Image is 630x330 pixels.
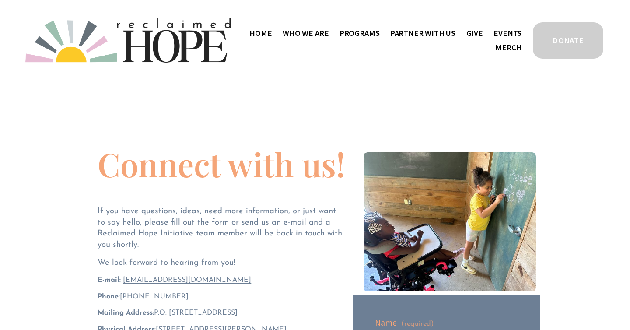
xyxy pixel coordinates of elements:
a: Events [493,26,521,40]
span: If you have questions, ideas, need more information, or just want to say hello, please fill out t... [98,207,345,249]
h1: Connect with us! [98,148,345,180]
a: Merch [495,40,521,55]
strong: E-mail: [98,277,121,284]
a: [EMAIL_ADDRESS][DOMAIN_NAME] [123,277,251,284]
a: folder dropdown [283,26,329,40]
span: P.O. [STREET_ADDRESS] [98,309,238,316]
span: We look forward to hearing from you! [98,259,235,267]
a: folder dropdown [390,26,455,40]
a: folder dropdown [339,26,380,40]
a: Give [466,26,483,40]
span: Partner With Us [390,27,455,40]
strong: Phone: [98,293,120,300]
strong: Mailing Address: [98,309,154,316]
span: Who We Are [283,27,329,40]
img: Reclaimed Hope Initiative [25,18,231,63]
a: DONATE [532,21,605,60]
span: (required) [401,320,434,327]
a: Home [249,26,272,40]
span: Programs [339,27,380,40]
span: Name [375,317,397,329]
span: ‪[PHONE_NUMBER]‬ [98,293,189,300]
